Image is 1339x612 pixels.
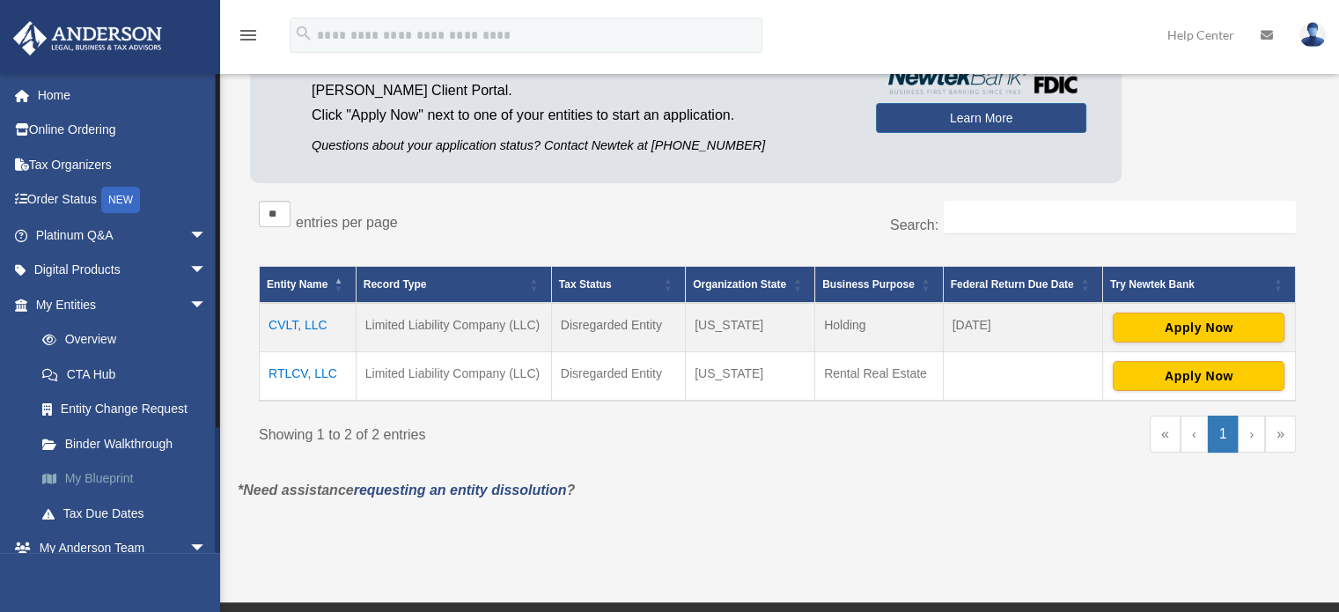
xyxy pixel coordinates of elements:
[25,496,233,531] a: Tax Due Dates
[260,351,357,401] td: RTLCV, LLC
[1299,22,1326,48] img: User Pic
[294,24,313,43] i: search
[1150,416,1181,453] a: First
[189,531,224,567] span: arrow_drop_down
[1113,361,1284,391] button: Apply Now
[686,303,815,352] td: [US_STATE]
[1265,416,1296,453] a: Last
[551,266,685,303] th: Tax Status: Activate to sort
[12,287,233,322] a: My Entitiesarrow_drop_down
[551,351,685,401] td: Disregarded Entity
[12,182,233,218] a: Order StatusNEW
[189,218,224,254] span: arrow_drop_down
[312,54,850,103] p: by applying from the [PERSON_NAME] Client Portal.
[890,218,938,232] label: Search:
[25,461,233,497] a: My Blueprint
[12,147,233,182] a: Tax Organizers
[354,483,567,498] a: requesting an entity dissolution
[815,266,944,303] th: Business Purpose: Activate to sort
[1113,313,1284,343] button: Apply Now
[356,266,551,303] th: Record Type: Activate to sort
[943,266,1102,303] th: Federal Return Due Date: Activate to sort
[822,278,915,291] span: Business Purpose
[686,351,815,401] td: [US_STATE]
[25,392,233,427] a: Entity Change Request
[1102,266,1295,303] th: Try Newtek Bank : Activate to sort
[259,416,764,447] div: Showing 1 to 2 of 2 entries
[551,303,685,352] td: Disregarded Entity
[885,66,1078,94] img: NewtekBankLogoSM.png
[238,483,575,498] em: *Need assistance ?
[189,287,224,323] span: arrow_drop_down
[1181,416,1208,453] a: Previous
[12,218,233,253] a: Platinum Q&Aarrow_drop_down
[312,135,850,157] p: Questions about your application status? Contact Newtek at [PHONE_NUMBER]
[101,187,140,213] div: NEW
[8,21,167,55] img: Anderson Advisors Platinum Portal
[296,215,398,230] label: entries per page
[1208,416,1239,453] a: 1
[25,426,233,461] a: Binder Walkthrough
[1238,416,1265,453] a: Next
[25,322,224,358] a: Overview
[260,266,357,303] th: Entity Name: Activate to invert sorting
[12,531,233,566] a: My Anderson Teamarrow_drop_down
[260,303,357,352] td: CVLT, LLC
[356,351,551,401] td: Limited Liability Company (LLC)
[815,351,944,401] td: Rental Real Estate
[267,278,327,291] span: Entity Name
[12,253,233,288] a: Digital Productsarrow_drop_down
[356,303,551,352] td: Limited Liability Company (LLC)
[312,103,850,128] p: Click "Apply Now" next to one of your entities to start an application.
[25,357,233,392] a: CTA Hub
[943,303,1102,352] td: [DATE]
[876,103,1086,133] a: Learn More
[686,266,815,303] th: Organization State: Activate to sort
[238,25,259,46] i: menu
[12,77,233,113] a: Home
[238,31,259,46] a: menu
[951,278,1074,291] span: Federal Return Due Date
[189,253,224,289] span: arrow_drop_down
[559,278,612,291] span: Tax Status
[364,278,427,291] span: Record Type
[693,278,786,291] span: Organization State
[1110,274,1269,295] div: Try Newtek Bank
[815,303,944,352] td: Holding
[12,113,233,148] a: Online Ordering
